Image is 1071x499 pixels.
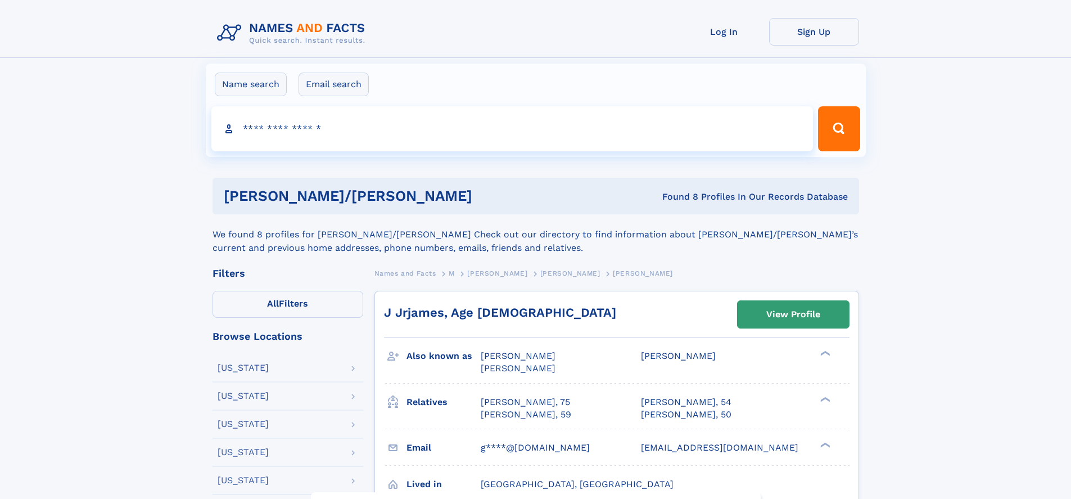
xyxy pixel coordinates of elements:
[540,269,600,277] span: [PERSON_NAME]
[738,301,849,328] a: View Profile
[218,448,269,457] div: [US_STATE]
[679,18,769,46] a: Log In
[817,395,831,403] div: ❯
[213,214,859,255] div: We found 8 profiles for [PERSON_NAME]/[PERSON_NAME] Check out our directory to find information a...
[213,268,363,278] div: Filters
[766,302,820,327] div: View Profile
[818,106,860,151] button: Search Button
[213,331,363,341] div: Browse Locations
[567,191,848,203] div: Found 8 Profiles In Our Records Database
[481,479,674,489] span: [GEOGRAPHIC_DATA], [GEOGRAPHIC_DATA]
[267,298,279,309] span: All
[641,442,798,453] span: [EMAIL_ADDRESS][DOMAIN_NAME]
[299,73,369,96] label: Email search
[481,396,570,408] a: [PERSON_NAME], 75
[467,269,527,277] span: [PERSON_NAME]
[218,392,269,401] div: [US_STATE]
[213,291,363,318] label: Filters
[384,305,616,320] a: J Jrjames, Age [DEMOGRAPHIC_DATA]
[215,73,287,96] label: Name search
[211,106,814,151] input: search input
[218,476,269,485] div: [US_STATE]
[481,408,571,421] a: [PERSON_NAME], 59
[641,408,731,421] a: [PERSON_NAME], 50
[449,266,455,280] a: M
[406,347,481,366] h3: Also known as
[817,441,831,448] div: ❯
[213,18,374,48] img: Logo Names and Facts
[218,420,269,429] div: [US_STATE]
[449,269,455,277] span: M
[406,475,481,494] h3: Lived in
[406,438,481,457] h3: Email
[641,350,716,361] span: [PERSON_NAME]
[218,363,269,372] div: [US_STATE]
[467,266,527,280] a: [PERSON_NAME]
[374,266,436,280] a: Names and Facts
[481,363,555,374] span: [PERSON_NAME]
[540,266,600,280] a: [PERSON_NAME]
[769,18,859,46] a: Sign Up
[613,269,673,277] span: [PERSON_NAME]
[406,393,481,412] h3: Relatives
[224,189,567,203] h1: [PERSON_NAME]/[PERSON_NAME]
[817,350,831,357] div: ❯
[641,396,731,408] a: [PERSON_NAME], 54
[481,350,555,361] span: [PERSON_NAME]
